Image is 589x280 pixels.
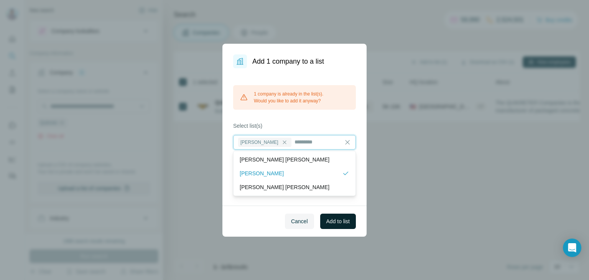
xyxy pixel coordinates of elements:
span: Cancel [291,217,308,225]
div: 1 company is already in the list(s). Would you like to add it anyway? [233,85,356,110]
div: [PERSON_NAME] [238,138,291,147]
button: Add to list [320,214,356,229]
button: Cancel [285,214,314,229]
h1: Add 1 company to a list [252,56,324,67]
label: Select list(s) [233,122,356,130]
p: [PERSON_NAME] [PERSON_NAME] [240,156,329,163]
p: [PERSON_NAME] [240,170,284,177]
p: [PERSON_NAME] [PERSON_NAME] [240,183,329,191]
div: Open Intercom Messenger [563,239,581,257]
span: Add to list [326,217,350,225]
